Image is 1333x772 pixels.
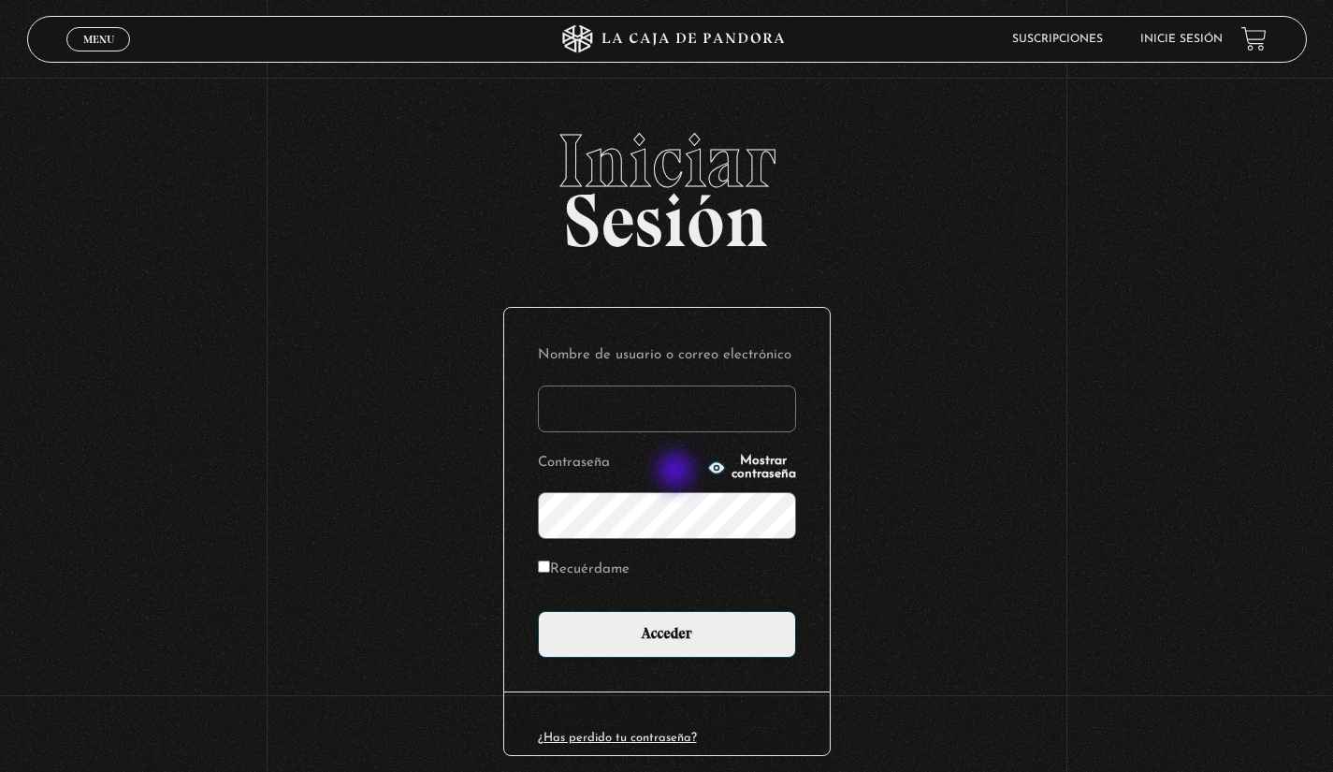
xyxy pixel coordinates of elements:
[538,556,630,585] label: Recuérdame
[538,449,702,478] label: Contraseña
[83,34,114,45] span: Menu
[27,124,1307,243] h2: Sesión
[538,561,550,573] input: Recuérdame
[1241,26,1267,51] a: View your shopping cart
[732,455,796,481] span: Mostrar contraseña
[538,611,796,658] input: Acceder
[27,124,1307,198] span: Iniciar
[707,455,796,481] button: Mostrar contraseña
[538,732,697,744] a: ¿Has perdido tu contraseña?
[538,342,796,371] label: Nombre de usuario o correo electrónico
[77,49,121,62] span: Cerrar
[1012,34,1103,45] a: Suscripciones
[1140,34,1223,45] a: Inicie sesión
